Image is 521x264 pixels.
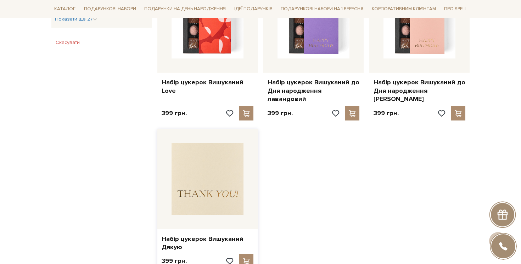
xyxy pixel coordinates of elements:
a: Набір цукерок Вишуканий Дякую [162,235,253,252]
p: 399 грн. [162,109,187,117]
span: Показати ще 27 [55,16,97,22]
span: Каталог [51,4,78,15]
span: Ідеї подарунків [231,4,275,15]
span: Про Spell [441,4,470,15]
p: 399 грн. [268,109,293,117]
a: Подарункові набори на 1 Вересня [278,3,366,15]
span: Подарункові набори [81,4,139,15]
span: Подарунки на День народження [141,4,229,15]
button: Скасувати [51,37,84,48]
a: Набір цукерок Вишуканий Love [162,78,253,95]
a: Корпоративним клієнтам [369,3,439,15]
button: Показати ще 27 [55,16,97,23]
img: Набір цукерок Вишуканий Дякую [172,143,243,215]
a: Набір цукерок Вишуканий до Дня народження лавандовий [268,78,359,103]
p: 399 грн. [374,109,399,117]
a: Набір цукерок Вишуканий до Дня народження [PERSON_NAME] [374,78,465,103]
